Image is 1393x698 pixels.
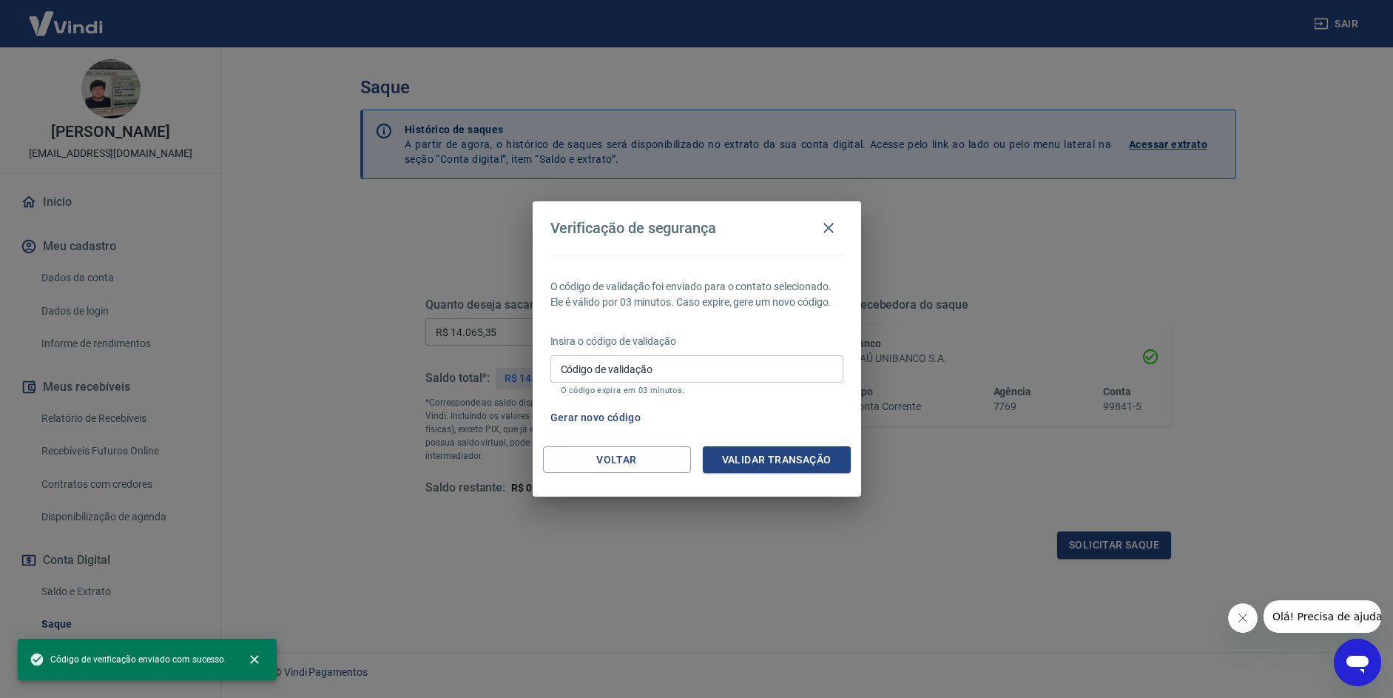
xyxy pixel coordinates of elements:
button: close [238,643,271,676]
button: Voltar [543,446,691,474]
h4: Verificação de segurança [550,219,717,237]
span: Olá! Precisa de ajuda? [9,10,124,22]
p: O código de validação foi enviado para o contato selecionado. Ele é válido por 03 minutos. Caso e... [550,279,843,310]
button: Validar transação [703,446,851,474]
iframe: Fechar mensagem [1228,603,1258,633]
iframe: Botão para abrir a janela de mensagens [1334,639,1381,686]
button: Gerar novo código [544,404,647,432]
iframe: Mensagem da empresa [1264,600,1381,633]
p: Insira o código de validação [550,334,843,349]
span: Código de verificação enviado com sucesso. [30,652,226,667]
p: O código expira em 03 minutos. [561,386,833,395]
